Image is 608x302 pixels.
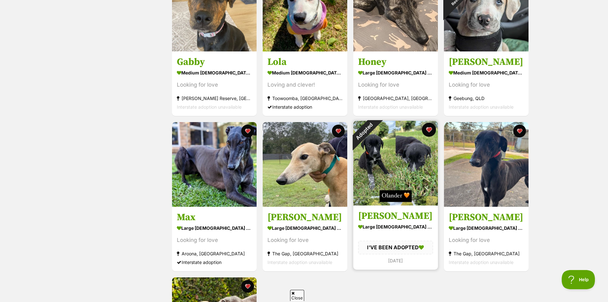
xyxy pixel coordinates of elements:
div: large [DEMOGRAPHIC_DATA] Dog [358,222,433,231]
div: The Gap, [GEOGRAPHIC_DATA] [449,249,524,258]
button: favourite [422,123,436,137]
div: large [DEMOGRAPHIC_DATA] Dog [177,223,252,233]
button: favourite [513,125,526,137]
a: [PERSON_NAME] large [DEMOGRAPHIC_DATA] Dog I'VE BEEN ADOPTED [DATE] favourite [353,205,438,269]
a: [PERSON_NAME] large [DEMOGRAPHIC_DATA] Dog Looking for love The Gap, [GEOGRAPHIC_DATA] Interstate... [444,206,529,271]
a: On Hold [172,46,257,53]
div: Looking for love [177,81,252,89]
div: medium [DEMOGRAPHIC_DATA] Dog [177,68,252,77]
div: Loving and clever! [267,81,342,89]
a: Lola medium [DEMOGRAPHIC_DATA] Dog Loving and clever! Toowoomba, [GEOGRAPHIC_DATA] Interstate ado... [263,51,347,116]
h3: Gabby [177,56,252,68]
img: Nash [444,122,529,207]
h3: Lola [267,56,342,68]
a: Honey large [DEMOGRAPHIC_DATA] Dog Looking for love [GEOGRAPHIC_DATA], [GEOGRAPHIC_DATA] Intersta... [353,51,438,116]
div: Interstate adoption [267,103,342,111]
span: Interstate adoption unavailable [177,104,242,110]
div: [DATE] [358,256,433,265]
div: [PERSON_NAME] Reserve, [GEOGRAPHIC_DATA] [177,94,252,103]
h3: Honey [358,56,433,68]
span: Interstate adoption unavailable [449,104,514,110]
div: Looking for love [358,81,433,89]
h3: [PERSON_NAME] [267,211,342,223]
div: Looking for love [177,236,252,244]
div: Looking for love [449,236,524,244]
span: Close [290,290,304,301]
div: [GEOGRAPHIC_DATA], [GEOGRAPHIC_DATA] [358,94,433,103]
div: Looking for love [267,236,342,244]
img: Olander [353,121,438,205]
div: Looking for love [449,81,524,89]
h3: [PERSON_NAME] [449,56,524,68]
h3: Max [177,211,252,223]
div: I'VE BEEN ADOPTED [358,241,433,254]
div: Interstate adoption [177,258,252,267]
div: Geebung, QLD [449,94,524,103]
button: favourite [332,125,345,137]
a: Gabby medium [DEMOGRAPHIC_DATA] Dog Looking for love [PERSON_NAME] Reserve, [GEOGRAPHIC_DATA] Int... [172,51,257,116]
div: large [DEMOGRAPHIC_DATA] Dog [449,223,524,233]
button: favourite [241,125,254,137]
a: [PERSON_NAME] large [DEMOGRAPHIC_DATA] Dog Looking for love The Gap, [GEOGRAPHIC_DATA] Interstate... [263,206,347,271]
img: Sandy [263,122,347,207]
div: large [DEMOGRAPHIC_DATA] Dog [358,68,433,77]
h3: [PERSON_NAME] [449,211,524,223]
a: Adopted [353,200,438,207]
a: [PERSON_NAME] medium [DEMOGRAPHIC_DATA] Dog Looking for love Geebung, QLD Interstate adoption una... [444,51,529,116]
img: Max [172,122,257,207]
iframe: Help Scout Beacon - Open [562,270,595,289]
div: medium [DEMOGRAPHIC_DATA] Dog [449,68,524,77]
div: Aroona, [GEOGRAPHIC_DATA] [177,249,252,258]
a: On HoldReviewing applications [444,46,529,53]
div: Adopted [345,112,383,151]
button: favourite [241,280,254,293]
div: large [DEMOGRAPHIC_DATA] Dog [267,223,342,233]
a: Max large [DEMOGRAPHIC_DATA] Dog Looking for love Aroona, [GEOGRAPHIC_DATA] Interstate adoption f... [172,206,257,271]
div: medium [DEMOGRAPHIC_DATA] Dog [267,68,342,77]
div: The Gap, [GEOGRAPHIC_DATA] [267,249,342,258]
span: Interstate adoption unavailable [267,259,332,265]
span: Interstate adoption unavailable [358,104,423,110]
h3: [PERSON_NAME] [358,210,433,222]
span: Interstate adoption unavailable [449,259,514,265]
div: Toowoomba, [GEOGRAPHIC_DATA] [267,94,342,103]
